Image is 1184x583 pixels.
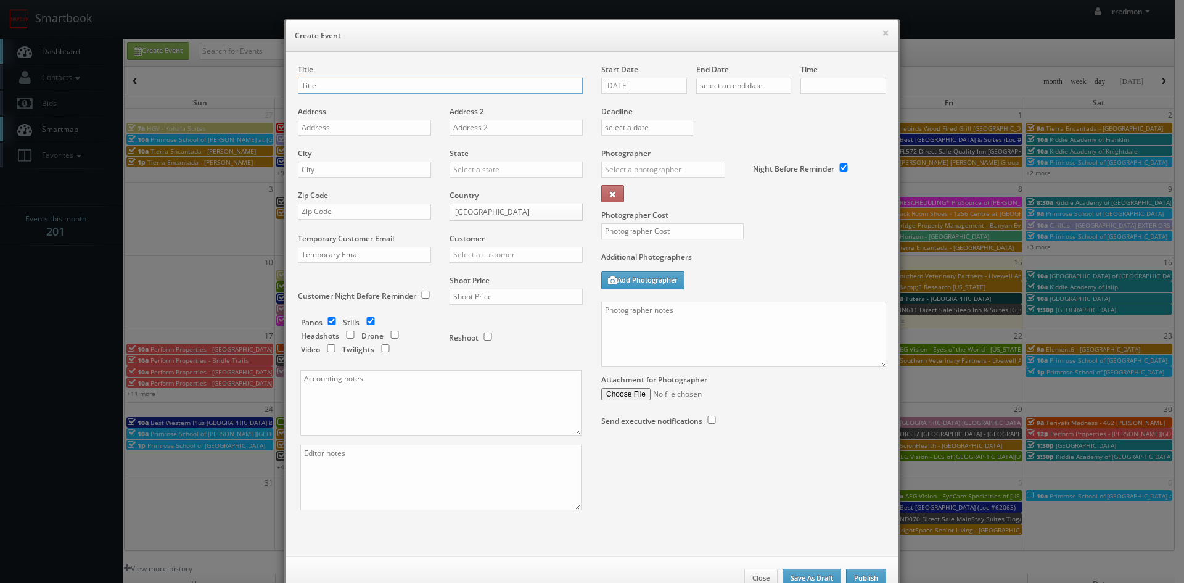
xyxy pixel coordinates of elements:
[601,223,744,239] input: Photographer Cost
[301,344,320,355] label: Video
[696,64,729,75] label: End Date
[696,78,791,94] input: select an end date
[601,78,687,94] input: select a date
[450,233,485,244] label: Customer
[601,148,651,159] label: Photographer
[592,210,895,220] label: Photographer Cost
[601,374,707,385] label: Attachment for Photographer
[753,163,834,174] label: Night Before Reminder
[450,289,583,305] input: Shoot Price
[601,120,693,136] input: select a date
[298,247,431,263] input: Temporary Email
[298,148,311,159] label: City
[361,331,384,341] label: Drone
[601,162,725,178] input: Select a photographer
[298,190,328,201] label: Zip Code
[298,78,583,94] input: Title
[450,190,479,201] label: Country
[450,120,583,136] input: Address 2
[450,247,583,263] input: Select a customer
[450,204,583,221] a: [GEOGRAPHIC_DATA]
[301,331,339,341] label: Headshots
[298,64,313,75] label: Title
[601,416,702,426] label: Send executive notifications
[298,120,431,136] input: Address
[295,30,889,42] h6: Create Event
[449,333,479,343] label: Reshoot
[601,64,638,75] label: Start Date
[298,106,326,117] label: Address
[592,106,895,117] label: Deadline
[298,204,431,220] input: Zip Code
[450,148,469,159] label: State
[455,204,566,220] span: [GEOGRAPHIC_DATA]
[450,275,490,286] label: Shoot Price
[601,271,684,289] button: Add Photographer
[298,233,394,244] label: Temporary Customer Email
[298,162,431,178] input: City
[601,252,886,268] label: Additional Photographers
[450,106,484,117] label: Address 2
[342,344,374,355] label: Twilights
[343,317,360,328] label: Stills
[800,64,818,75] label: Time
[301,317,323,328] label: Panos
[450,162,583,178] input: Select a state
[298,291,416,301] label: Customer Night Before Reminder
[882,28,889,37] button: ×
